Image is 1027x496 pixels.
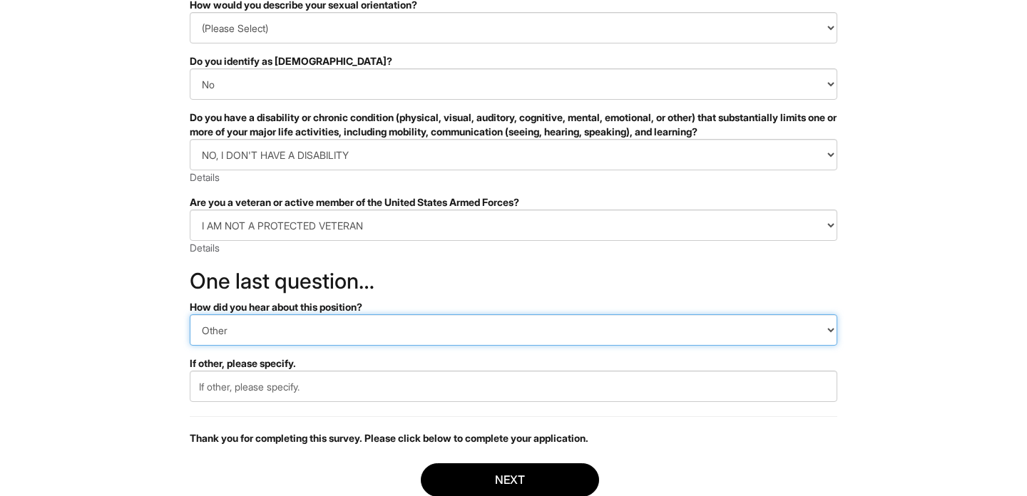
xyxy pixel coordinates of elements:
[190,110,837,139] div: Do you have a disability or chronic condition (physical, visual, auditory, cognitive, mental, emo...
[190,371,837,402] input: If other, please specify.
[190,314,837,346] select: How did you hear about this position?
[190,356,837,371] div: If other, please specify.
[190,431,837,445] p: Thank you for completing this survey. Please click below to complete your application.
[190,195,837,210] div: Are you a veteran or active member of the United States Armed Forces?
[190,171,220,183] a: Details
[190,68,837,100] select: Do you identify as transgender?
[190,12,837,43] select: How would you describe your sexual orientation?
[190,269,837,293] h2: One last question…
[190,242,220,254] a: Details
[190,139,837,170] select: Do you have a disability or chronic condition (physical, visual, auditory, cognitive, mental, emo...
[190,210,837,241] select: Are you a veteran or active member of the United States Armed Forces?
[190,54,837,68] div: Do you identify as [DEMOGRAPHIC_DATA]?
[190,300,837,314] div: How did you hear about this position?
